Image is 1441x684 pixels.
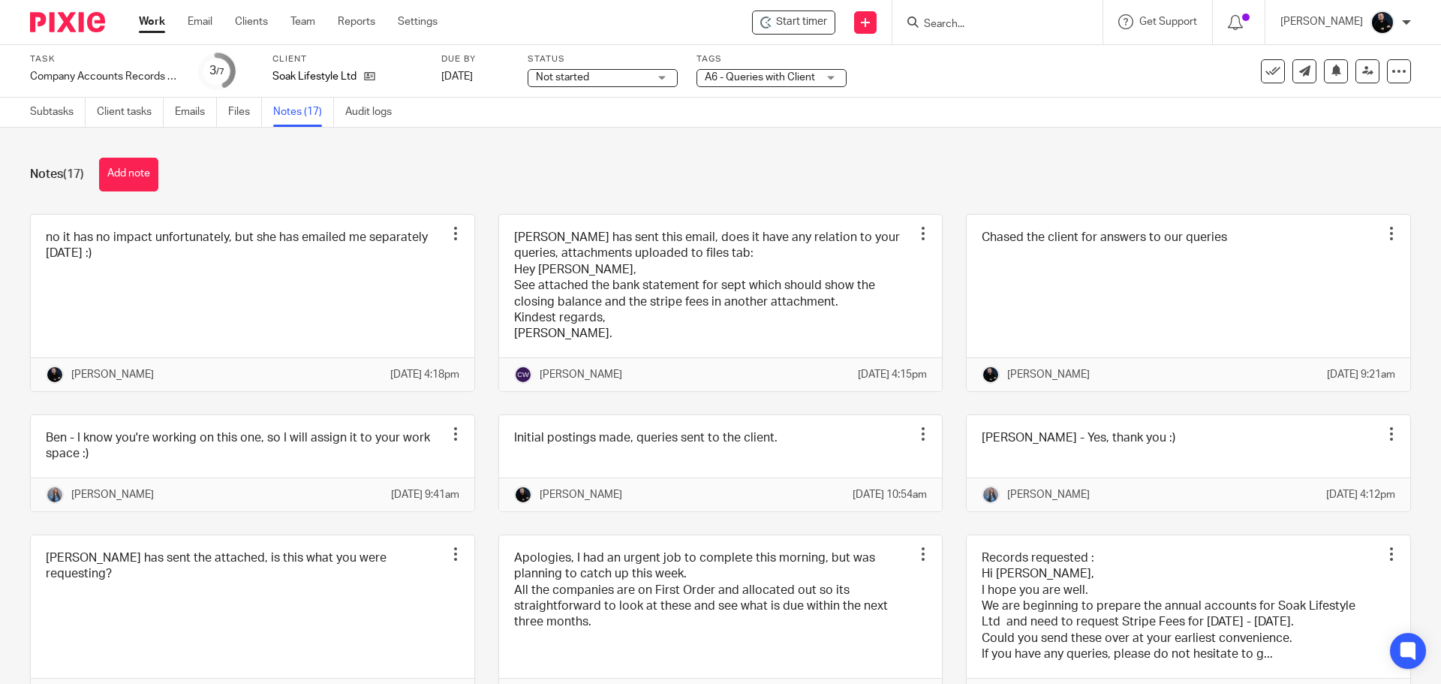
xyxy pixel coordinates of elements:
[272,69,356,84] p: Soak Lifestyle Ltd
[209,62,224,80] div: 3
[345,98,403,127] a: Audit logs
[175,98,217,127] a: Emails
[514,486,532,504] img: Headshots%20accounting4everything_Poppy%20Jakes%20Photography-2203.jpg
[858,367,927,382] p: [DATE] 4:15pm
[391,487,459,502] p: [DATE] 9:41am
[139,14,165,29] a: Work
[982,366,1000,384] img: Headshots%20accounting4everything_Poppy%20Jakes%20Photography-2203.jpg
[235,14,268,29] a: Clients
[228,98,262,127] a: Files
[97,98,164,127] a: Client tasks
[441,71,473,82] span: [DATE]
[1313,40,1370,55] p: Note added.
[30,69,180,84] div: Company Accounts Records Request
[71,487,154,502] p: [PERSON_NAME]
[216,68,224,76] small: /7
[30,12,105,32] img: Pixie
[272,53,423,65] label: Client
[1370,11,1394,35] img: Headshots%20accounting4everything_Poppy%20Jakes%20Photography-2203.jpg
[273,98,334,127] a: Notes (17)
[540,367,622,382] p: [PERSON_NAME]
[71,367,154,382] p: [PERSON_NAME]
[30,53,180,65] label: Task
[540,487,622,502] p: [PERSON_NAME]
[188,14,212,29] a: Email
[46,486,64,504] img: Amanda-scaled.jpg
[290,14,315,29] a: Team
[338,14,375,29] a: Reports
[390,367,459,382] p: [DATE] 4:18pm
[1327,367,1395,382] p: [DATE] 9:21am
[99,158,158,191] button: Add note
[514,366,532,384] img: svg%3E
[398,14,438,29] a: Settings
[853,487,927,502] p: [DATE] 10:54am
[1007,487,1090,502] p: [PERSON_NAME]
[705,72,815,83] span: A6 - Queries with Client
[1326,487,1395,502] p: [DATE] 4:12pm
[536,72,589,83] span: Not started
[30,167,84,182] h1: Notes
[30,98,86,127] a: Subtasks
[441,53,509,65] label: Due by
[63,168,84,180] span: (17)
[982,486,1000,504] img: Amanda-scaled.jpg
[1007,367,1090,382] p: [PERSON_NAME]
[528,53,678,65] label: Status
[752,11,835,35] div: Soak Lifestyle Ltd - Company Accounts Records Request
[696,53,847,65] label: Tags
[46,366,64,384] img: Headshots%20accounting4everything_Poppy%20Jakes%20Photography-2203.jpg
